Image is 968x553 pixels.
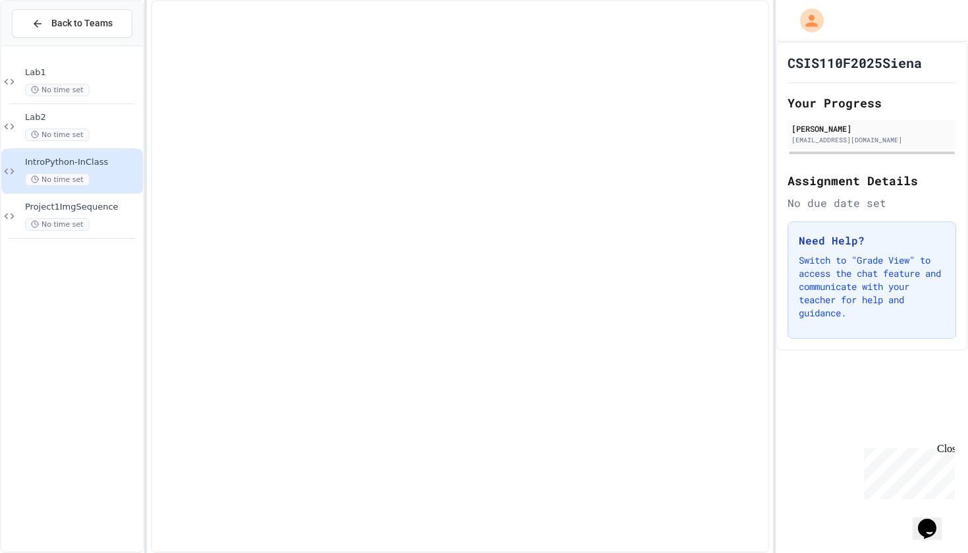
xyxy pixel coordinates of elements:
[25,157,140,168] span: IntroPython-InClass
[788,94,956,112] h2: Your Progress
[25,67,140,78] span: Lab1
[799,233,945,248] h3: Need Help?
[792,135,952,145] div: [EMAIL_ADDRESS][DOMAIN_NAME]
[25,202,140,213] span: Project1ImgSequence
[786,5,827,36] div: My Account
[25,218,90,231] span: No time set
[859,443,955,499] iframe: chat widget
[913,500,955,540] iframe: chat widget
[25,84,90,96] span: No time set
[792,123,952,134] div: [PERSON_NAME]
[788,53,922,72] h1: CSIS110F2025Siena
[25,112,140,123] span: Lab2
[25,129,90,141] span: No time set
[12,9,132,38] button: Back to Teams
[51,16,113,30] span: Back to Teams
[799,254,945,320] p: Switch to "Grade View" to access the chat feature and communicate with your teacher for help and ...
[788,195,956,211] div: No due date set
[25,173,90,186] span: No time set
[788,171,956,190] h2: Assignment Details
[5,5,91,84] div: Chat with us now!Close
